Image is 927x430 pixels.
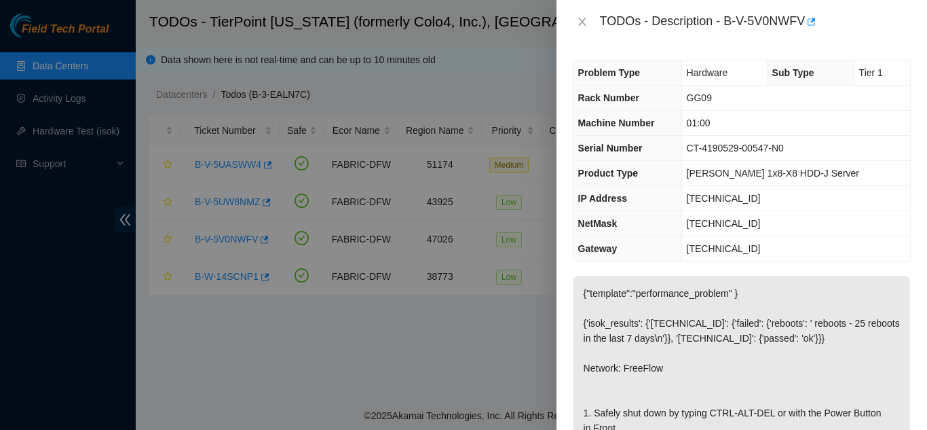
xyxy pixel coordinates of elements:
span: close [577,16,588,27]
span: IP Address [578,193,627,204]
span: [TECHNICAL_ID] [687,243,761,254]
span: [TECHNICAL_ID] [687,193,761,204]
span: Serial Number [578,143,643,154]
span: [TECHNICAL_ID] [687,218,761,229]
span: Sub Type [772,67,814,78]
span: Gateway [578,243,618,254]
span: Hardware [687,67,728,78]
span: NetMask [578,218,618,229]
span: [PERSON_NAME] 1x8-X8 HDD-J Server [687,168,859,179]
span: Machine Number [578,118,655,128]
button: Close [573,16,592,29]
span: GG09 [687,92,712,103]
span: Tier 1 [859,67,883,78]
span: Rack Number [578,92,639,103]
span: 01:00 [687,118,711,128]
span: Product Type [578,168,638,179]
div: TODOs - Description - B-V-5V0NWFV [600,11,911,33]
span: Problem Type [578,67,641,78]
span: CT-4190529-00547-N0 [687,143,784,154]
